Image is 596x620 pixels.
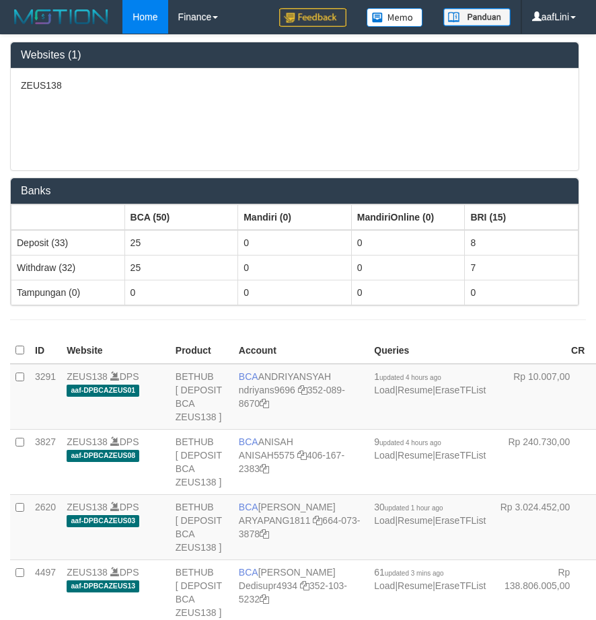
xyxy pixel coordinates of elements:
td: BETHUB [ DEPOSIT BCA ZEUS138 ] [170,494,233,559]
a: Copy ARYAPANG1811 to clipboard [313,515,322,526]
td: Rp 3.024.452,00 [491,494,590,559]
span: updated 4 hours ago [379,374,441,381]
span: updated 3 mins ago [385,570,444,577]
td: 3291 [30,364,61,430]
th: Product [170,338,233,364]
th: Group: activate to sort column ascending [465,204,579,230]
a: Dedisupr4934 [239,580,297,591]
td: 0 [238,280,352,305]
td: Tampungan (0) [11,280,125,305]
a: Copy Dedisupr4934 to clipboard [300,580,309,591]
span: aaf-DPBCAZEUS01 [67,385,139,396]
th: CR [491,338,590,364]
span: | | [374,567,486,591]
a: EraseTFList [435,515,486,526]
th: ID [30,338,61,364]
td: 0 [465,280,579,305]
th: Group: activate to sort column ascending [11,204,125,230]
th: Queries [369,338,491,364]
td: Deposit (33) [11,230,125,256]
span: aaf-DPBCAZEUS03 [67,515,139,527]
a: ZEUS138 [67,502,108,512]
span: updated 1 hour ago [385,504,443,512]
a: Copy 3521035232 to clipboard [260,594,269,605]
img: Feedback.jpg [279,8,346,27]
a: Resume [398,580,433,591]
td: 0 [238,230,352,256]
td: 25 [124,255,238,280]
td: 0 [351,230,465,256]
h3: Websites (1) [21,49,568,61]
th: Group: activate to sort column ascending [351,204,465,230]
a: ZEUS138 [67,436,108,447]
span: 1 [374,371,441,382]
td: Rp 10.007,00 [491,364,590,430]
a: Copy ndriyans9696 to clipboard [298,385,307,395]
a: Copy 3520898670 to clipboard [260,398,269,409]
td: 0 [238,255,352,280]
span: 30 [374,502,443,512]
a: EraseTFList [435,385,486,395]
td: 0 [351,280,465,305]
td: 8 [465,230,579,256]
img: MOTION_logo.png [10,7,112,27]
th: Group: activate to sort column ascending [238,204,352,230]
span: 61 [374,567,443,578]
a: Load [374,515,395,526]
a: Load [374,450,395,461]
span: BCA [239,502,258,512]
span: updated 4 hours ago [379,439,441,447]
td: BETHUB [ DEPOSIT BCA ZEUS138 ] [170,429,233,494]
td: ANDRIYANSYAH 352-089-8670 [233,364,369,430]
img: Button%20Memo.svg [367,8,423,27]
a: Copy ANISAH5575 to clipboard [297,450,307,461]
span: | | [374,436,486,461]
td: DPS [61,429,170,494]
p: ZEUS138 [21,79,568,92]
a: ARYAPANG1811 [239,515,311,526]
td: Withdraw (32) [11,255,125,280]
td: 0 [351,255,465,280]
a: Resume [398,385,433,395]
td: 0 [124,280,238,305]
span: BCA [239,436,258,447]
td: DPS [61,494,170,559]
td: Rp 240.730,00 [491,429,590,494]
td: BETHUB [ DEPOSIT BCA ZEUS138 ] [170,364,233,430]
td: 25 [124,230,238,256]
span: | | [374,502,486,526]
a: ndriyans9696 [239,385,295,395]
span: 9 [374,436,441,447]
a: ZEUS138 [67,567,108,578]
td: 7 [465,255,579,280]
img: panduan.png [443,8,511,26]
td: DPS [61,364,170,430]
th: Group: activate to sort column ascending [124,204,238,230]
td: 3827 [30,429,61,494]
a: Resume [398,450,433,461]
td: 2620 [30,494,61,559]
span: aaf-DPBCAZEUS13 [67,580,139,592]
h3: Banks [21,185,568,197]
a: ZEUS138 [67,371,108,382]
td: ANISAH 406-167-2383 [233,429,369,494]
span: | | [374,371,486,395]
a: EraseTFList [435,450,486,461]
span: BCA [239,567,258,578]
a: Resume [398,515,433,526]
a: Copy 4061672383 to clipboard [260,463,269,474]
a: ANISAH5575 [239,450,295,461]
a: EraseTFList [435,580,486,591]
span: aaf-DPBCAZEUS08 [67,450,139,461]
a: Copy 6640733878 to clipboard [260,529,269,539]
td: [PERSON_NAME] 664-073-3878 [233,494,369,559]
a: Load [374,580,395,591]
th: Website [61,338,170,364]
span: BCA [239,371,258,382]
a: Load [374,385,395,395]
th: Account [233,338,369,364]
